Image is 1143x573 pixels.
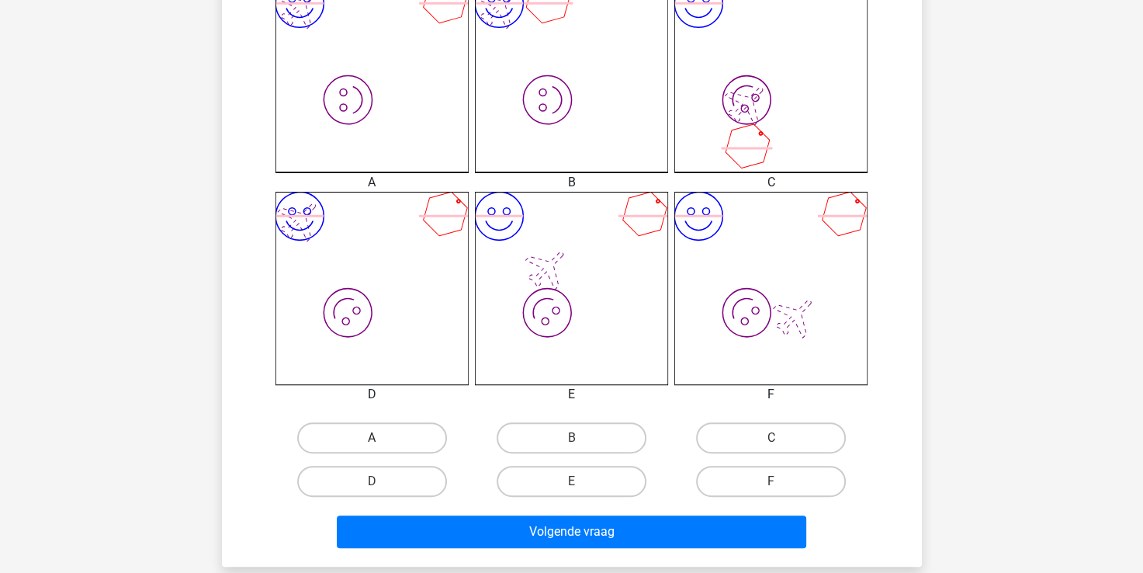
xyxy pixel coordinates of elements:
[264,385,480,404] div: D
[264,173,480,192] div: A
[463,173,680,192] div: B
[663,173,879,192] div: C
[497,422,646,453] label: B
[696,422,846,453] label: C
[463,385,680,404] div: E
[497,466,646,497] label: E
[297,466,447,497] label: D
[297,422,447,453] label: A
[337,516,806,548] button: Volgende vraag
[663,385,879,404] div: F
[696,466,846,497] label: F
